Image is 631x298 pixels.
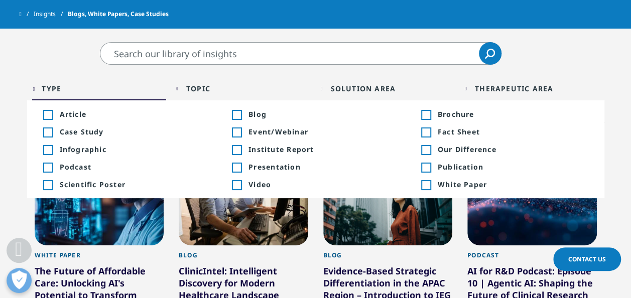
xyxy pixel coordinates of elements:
[248,127,399,136] span: Event/Webinar
[186,84,210,93] div: Topic facet.
[232,128,241,137] div: Inclusion filter on Event/Webinar; 921 results
[232,181,241,190] div: Inclusion filter on Video; 273 results
[568,255,606,263] span: Contact Us
[248,180,399,189] span: Video
[479,42,501,65] a: Search
[438,162,588,172] span: Publication
[438,144,588,154] span: Our Difference
[421,128,430,137] div: Inclusion filter on Fact Sheet; 696 results
[421,110,430,119] div: Inclusion filter on Brochure; 51 results
[421,163,430,172] div: Inclusion filter on Publication; 174 results
[32,140,221,158] li: Inclusion filter on Infographic; 118 results
[221,176,410,193] li: Inclusion filter on Video; 273 results
[43,181,52,190] div: Inclusion filter on Scientific Poster; 13 results
[100,42,501,65] input: Search
[43,110,52,119] div: Inclusion filter on Article; 221 results
[410,158,599,176] li: Inclusion filter on Publication; 174 results
[323,251,453,265] div: Blog
[485,49,495,59] svg: Search
[32,105,221,123] li: Inclusion filter on Article; 221 results
[421,181,430,190] div: Inclusion filter on White Paper; 844 results
[421,145,430,155] div: Inclusion filter on Our Difference; 1 result
[32,123,221,140] li: Inclusion filter on Case Study; 306 results
[410,176,599,193] li: Inclusion filter on White Paper; 844 results
[43,128,52,137] div: Inclusion filter on Case Study; 306 results
[43,145,52,155] div: Inclusion filter on Infographic; 118 results
[35,251,164,265] div: White Paper
[410,123,599,140] li: Inclusion filter on Fact Sheet; 696 results
[248,109,399,119] span: Blog
[42,84,61,93] div: Type facet.
[553,247,621,271] a: Contact Us
[221,105,410,123] li: Inclusion filter on Blog; 1,404 result
[475,84,553,93] div: Therapeutic Area facet.
[467,251,597,265] div: Podcast
[410,140,599,158] li: Inclusion filter on Our Difference; 1 result
[248,162,399,172] span: Presentation
[60,144,210,154] span: Infographic
[43,163,52,172] div: Inclusion filter on Podcast; 82 results
[60,127,210,136] span: Case Study
[32,176,221,193] li: Inclusion filter on Scientific Poster; 13 results
[221,123,410,140] li: Inclusion filter on Event/Webinar; 921 results
[330,84,396,93] div: Solution Area facet.
[438,109,588,119] span: Brochure
[232,163,241,172] div: Inclusion filter on Presentation; 272 results
[248,144,399,154] span: Institute Report
[32,158,221,176] li: Inclusion filter on Podcast; 82 results
[60,180,210,189] span: Scientific Poster
[68,5,169,23] span: Blogs, White Papers, Case Studies
[232,145,241,155] div: Inclusion filter on Institute Report; 129 results
[221,140,410,158] li: Inclusion filter on Institute Report; 129 results
[7,268,32,293] button: Open Preferences
[34,5,68,23] a: Insights
[410,105,599,123] li: Inclusion filter on Brochure; 51 results
[232,110,241,119] div: Inclusion filter on Blog; 1,404 result
[438,180,588,189] span: White Paper
[221,158,410,176] li: Inclusion filter on Presentation; 272 results
[60,109,210,119] span: Article
[179,251,308,265] div: Blog
[438,127,588,136] span: Fact Sheet
[60,162,210,172] span: Podcast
